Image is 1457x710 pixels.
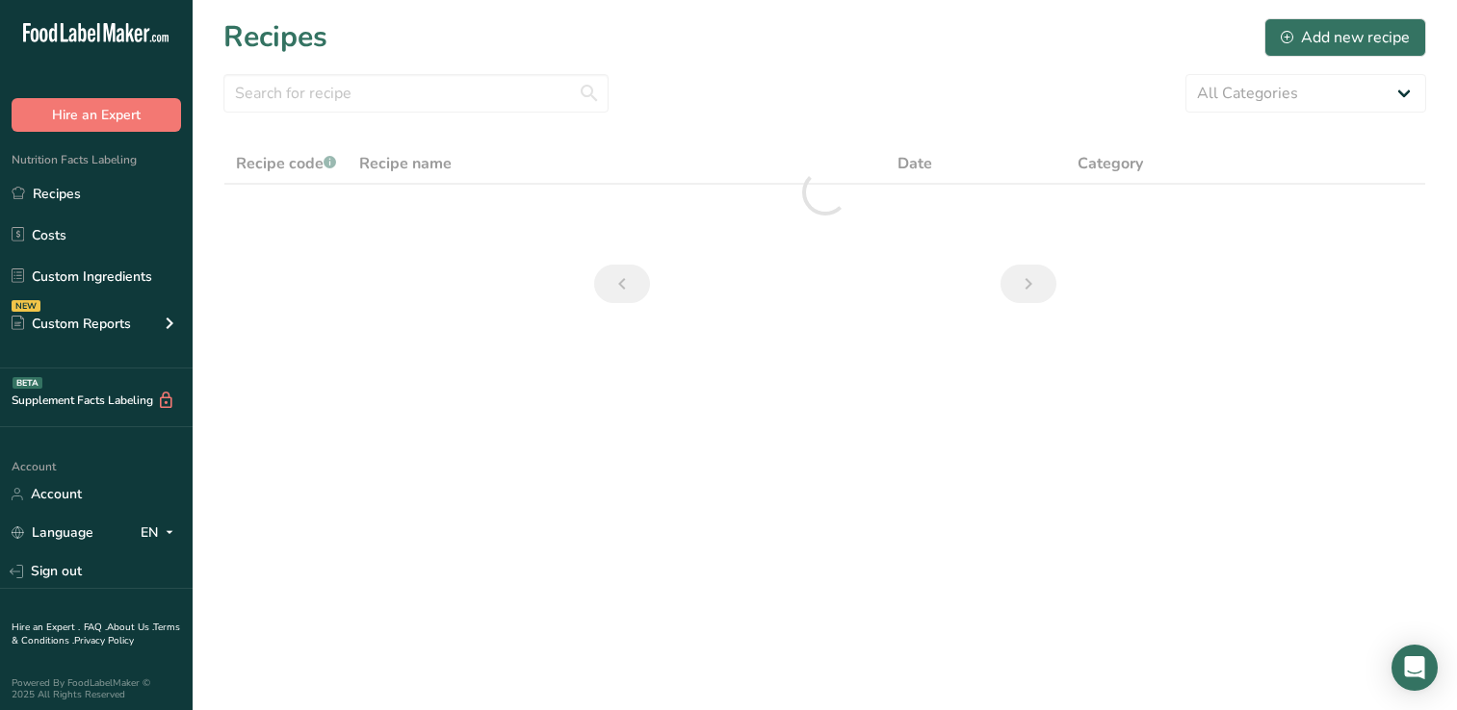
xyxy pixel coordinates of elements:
div: NEW [12,300,40,312]
a: About Us . [107,621,153,634]
div: BETA [13,377,42,389]
h1: Recipes [223,15,327,59]
a: Terms & Conditions . [12,621,180,647]
input: Search for recipe [223,74,609,113]
div: Add new recipe [1281,26,1410,49]
div: Open Intercom Messenger [1392,645,1438,691]
button: Add new recipe [1264,18,1426,57]
a: Language [12,516,93,549]
a: Privacy Policy [74,634,134,647]
div: Custom Reports [12,314,131,334]
a: Next page [1001,265,1056,303]
a: Hire an Expert . [12,621,80,634]
a: FAQ . [84,621,107,634]
a: Previous page [594,265,650,303]
button: Hire an Expert [12,98,181,132]
div: EN [141,521,181,545]
div: Powered By FoodLabelMaker © 2025 All Rights Reserved [12,677,181,700]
